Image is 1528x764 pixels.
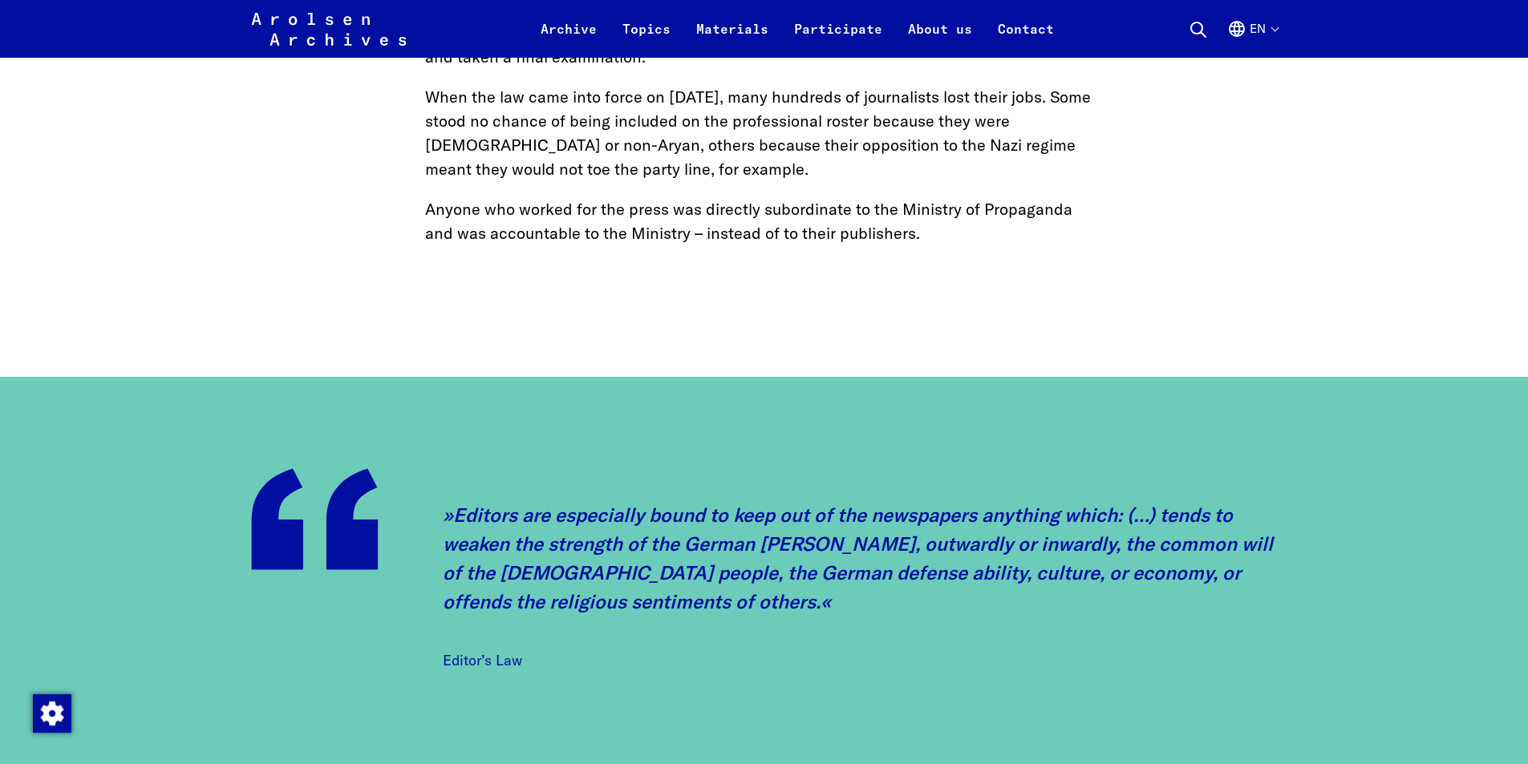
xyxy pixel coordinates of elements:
a: Materials [683,19,781,58]
a: Topics [610,19,683,58]
a: About us [895,19,985,58]
a: Archive [528,19,610,58]
button: English, language selection [1227,19,1278,58]
p: When the law came into force on [DATE], many hundreds of journalists lost their jobs. Some stood ... [425,85,1104,181]
a: Participate [781,19,895,58]
img: Change consent [33,694,71,733]
cite: Editor’s Law [443,651,522,669]
p: Anyone who worked for the press was directly subordinate to the Ministry of Propaganda and was ac... [425,197,1104,245]
a: Contact [985,19,1067,58]
div: Change consent [32,693,71,732]
nav: Primary [528,10,1067,48]
p: Editors are especially bound to keep out of the newspapers anything which: (…) tends to weaken th... [443,500,1278,616]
